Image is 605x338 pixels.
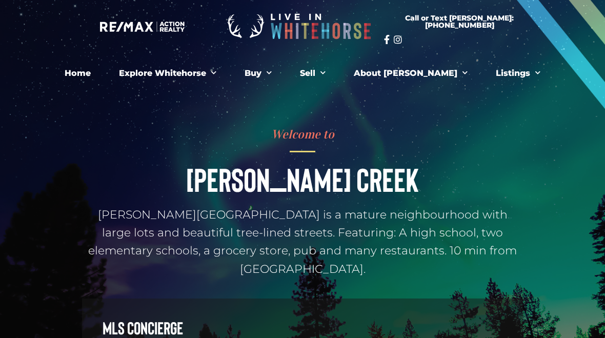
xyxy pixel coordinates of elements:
nav: Menu [57,63,548,84]
a: Buy [237,63,279,84]
h1: [PERSON_NAME] Creek [82,163,523,195]
h3: MLS Concierge [103,319,376,336]
p: [PERSON_NAME][GEOGRAPHIC_DATA] is a mature neighbourhood with large lots and beautiful tree-lined... [82,206,523,278]
a: About [PERSON_NAME] [346,63,475,84]
a: Listings [488,63,548,84]
a: Call or Text [PERSON_NAME]: [PHONE_NUMBER] [384,8,535,35]
a: Home [57,63,98,84]
h4: Welcome to [82,128,523,141]
a: Explore Whitehorse [111,63,224,84]
span: Call or Text [PERSON_NAME]: [PHONE_NUMBER] [396,14,522,29]
a: Sell [292,63,333,84]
